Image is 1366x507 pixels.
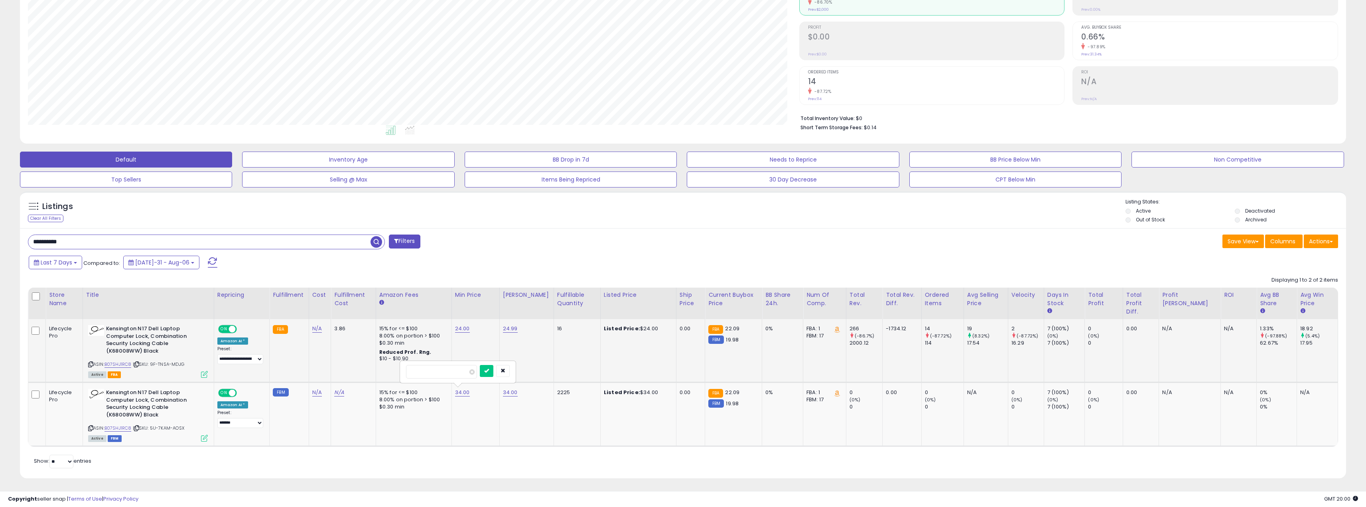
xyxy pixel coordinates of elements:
button: Top Sellers [20,172,232,187]
small: (0%) [1088,333,1099,339]
div: 2225 [557,389,594,396]
div: 0.00 [680,389,699,396]
div: Clear All Filters [28,215,63,222]
label: Archived [1245,216,1267,223]
span: | SKU: 5U-7KAM-AOSX [133,425,184,431]
span: Last 7 Days [41,258,72,266]
span: 22.09 [725,389,739,396]
div: Total Rev. Diff. [886,291,918,308]
a: N/A [334,389,344,397]
span: Profit [808,26,1064,30]
small: (0%) [1047,333,1059,339]
h2: 0.66% [1081,32,1338,43]
span: 2025-08-14 20:00 GMT [1324,495,1358,503]
a: N/A [312,389,322,397]
b: Total Inventory Value: [800,115,855,122]
small: (0%) [1088,397,1099,403]
div: 14 [925,325,964,332]
div: 0 [850,389,882,396]
img: 318e9NPLaXL._SL40_.jpg [88,389,104,400]
small: Prev: $0.00 [808,52,827,57]
small: FBA [273,325,288,334]
small: (8.32%) [972,333,990,339]
div: 2000.12 [850,339,882,347]
a: 24.00 [455,325,470,333]
div: seller snap | | [8,495,138,503]
div: ASIN: [88,325,208,377]
div: 8.00% on portion > $100 [379,396,445,403]
h2: $0.00 [808,32,1064,43]
div: Total Profit [1088,291,1119,308]
small: Avg Win Price. [1300,308,1305,315]
span: $0.14 [864,124,877,131]
div: N/A [1224,389,1250,396]
p: Listing States: [1126,198,1346,206]
div: Preset: [217,410,263,428]
div: 0 [925,403,964,410]
small: (0%) [925,397,936,403]
div: ASIN: [88,389,208,441]
small: Avg BB Share. [1260,308,1265,315]
small: Days In Stock. [1047,308,1052,315]
div: 0 [1011,389,1044,396]
button: Default [20,152,232,168]
div: 1.33% [1260,325,1297,332]
span: ROI [1081,70,1338,75]
span: | SKU: 9F-TNSA-MDJG [133,361,184,367]
div: Fulfillment [273,291,305,299]
a: Privacy Policy [103,495,138,503]
div: 0.00 [1126,389,1153,396]
div: Min Price [455,291,496,299]
small: Prev: 31.34% [1081,52,1102,57]
small: (-86.7%) [855,333,874,339]
li: $0 [800,113,1332,122]
h2: N/A [1081,77,1338,88]
button: Actions [1304,235,1338,248]
a: Terms of Use [68,495,102,503]
div: Amazon Fees [379,291,448,299]
small: Prev: $2,000 [808,7,829,12]
div: 0.00 [886,389,915,396]
small: (0%) [1260,397,1271,403]
b: Short Term Storage Fees: [800,124,863,131]
b: Kensington N17 Dell Laptop Computer Lock, Combination Security Locking Cable (K68008WW) Black [106,325,203,357]
span: All listings currently available for purchase on Amazon [88,371,106,378]
div: 8.00% on portion > $100 [379,332,445,339]
div: FBM: 17 [806,396,840,403]
div: 7 (100%) [1047,389,1084,396]
small: Amazon Fees. [379,299,384,306]
div: Title [86,291,211,299]
a: 34.00 [503,389,518,397]
div: 2 [1011,325,1044,332]
div: 0% [1260,403,1297,410]
div: Current Buybox Price [708,291,759,308]
span: FBM [108,435,122,442]
button: Last 7 Days [29,256,82,269]
div: 17.95 [1300,339,1338,347]
small: FBM [273,388,288,397]
div: Days In Stock [1047,291,1081,308]
span: 19.98 [726,400,739,407]
button: Selling @ Max [242,172,454,187]
div: [PERSON_NAME] [503,291,550,299]
img: 318e9NPLaXL._SL40_.jpg [88,325,104,336]
div: 0 [1088,389,1122,396]
small: (0%) [1011,397,1023,403]
small: FBM [708,399,724,408]
a: 24.99 [503,325,518,333]
span: 19.98 [726,336,739,343]
div: 17.54 [967,339,1008,347]
b: Listed Price: [604,325,640,332]
small: Prev: N/A [1081,97,1097,101]
div: Avg Selling Price [967,291,1005,308]
div: Profit [PERSON_NAME] [1162,291,1217,308]
div: Avg Win Price [1300,291,1334,308]
div: 0 [850,403,882,410]
div: $0.30 min [379,403,445,410]
div: 19 [967,325,1008,332]
button: CPT Below Min [909,172,1122,187]
button: [DATE]-31 - Aug-06 [123,256,199,269]
div: 7 (100%) [1047,325,1084,332]
small: (-97.88%) [1265,333,1287,339]
div: Avg BB Share [1260,291,1293,308]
